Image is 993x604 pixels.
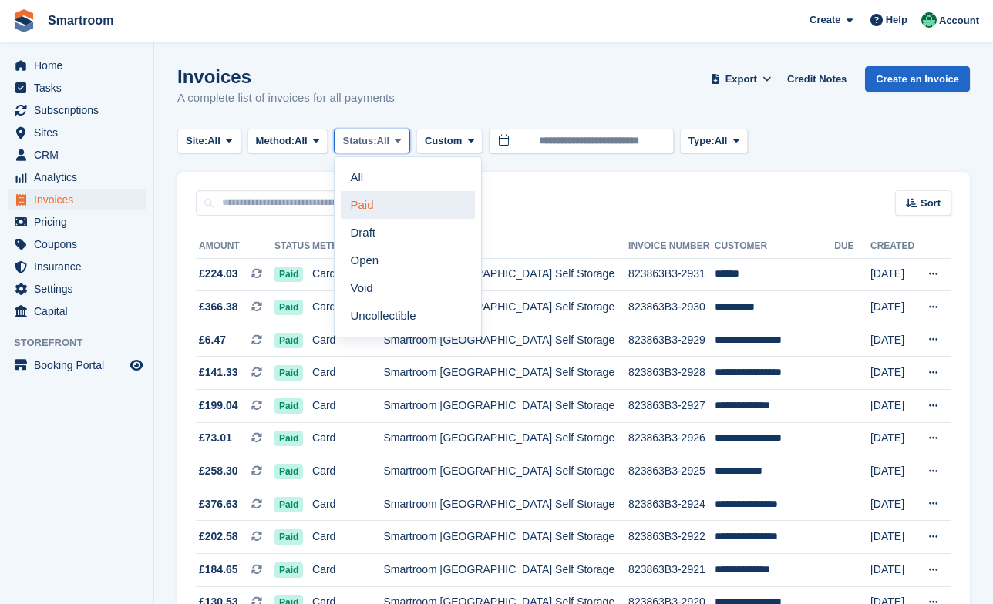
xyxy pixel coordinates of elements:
td: [DATE] [870,455,917,488]
span: Paid [274,365,303,381]
td: Card [312,422,383,455]
span: Coupons [34,233,126,255]
td: [DATE] [870,422,917,455]
td: 823863B3-2924 [628,488,715,521]
a: menu [8,233,146,255]
span: Insurance [34,256,126,277]
span: All [295,133,308,149]
td: [DATE] [870,521,917,554]
span: Account [939,13,979,29]
img: stora-icon-8386f47178a22dfd0bd8f6a31ec36ba5ce8667c1dd55bd0f319d3a0aa187defe.svg [12,9,35,32]
td: 823863B3-2930 [628,291,715,324]
span: Sort [921,196,941,211]
td: [DATE] [870,554,917,587]
td: [DATE] [870,357,917,390]
h1: Invoices [177,66,395,87]
td: Smartroom [GEOGRAPHIC_DATA] Self Storage [383,324,628,357]
td: Smartroom [GEOGRAPHIC_DATA] Self Storage [383,422,628,455]
span: Create [810,12,840,28]
span: All [377,133,390,149]
span: £258.30 [199,463,238,479]
a: menu [8,189,146,210]
a: menu [8,278,146,300]
a: menu [8,256,146,277]
span: £199.04 [199,398,238,414]
span: Storefront [14,335,153,351]
span: Export [725,72,757,87]
button: Export [707,66,775,92]
span: All [715,133,728,149]
th: Method [312,234,383,259]
a: menu [8,122,146,143]
span: £6.47 [199,332,226,348]
span: Paid [274,267,303,282]
td: [DATE] [870,390,917,423]
td: Card [312,488,383,521]
td: 823863B3-2926 [628,422,715,455]
span: Paid [274,300,303,315]
a: menu [8,166,146,188]
td: Smartroom [GEOGRAPHIC_DATA] Self Storage [383,488,628,521]
td: Card [312,291,383,324]
td: [DATE] [870,258,917,291]
span: Tasks [34,77,126,99]
td: 823863B3-2922 [628,521,715,554]
td: 823863B3-2921 [628,554,715,587]
td: 823863B3-2925 [628,455,715,488]
span: Sites [34,122,126,143]
td: Card [312,521,383,554]
td: [DATE] [870,488,917,521]
a: Credit Notes [781,66,853,92]
span: Paid [274,398,303,414]
td: Smartroom [GEOGRAPHIC_DATA] Self Storage [383,455,628,488]
td: Card [312,390,383,423]
a: menu [8,77,146,99]
span: Type: [688,133,715,149]
span: Invoices [34,189,126,210]
th: Site [383,234,628,259]
button: Type: All [680,129,748,154]
span: Method: [256,133,295,149]
span: CRM [34,144,126,166]
a: Draft [341,219,475,247]
span: Paid [274,431,303,446]
th: Invoice Number [628,234,715,259]
td: 823863B3-2928 [628,357,715,390]
button: Method: All [247,129,328,154]
td: Smartroom [GEOGRAPHIC_DATA] Self Storage [383,291,628,324]
a: menu [8,300,146,322]
th: Amount [196,234,274,259]
span: £224.03 [199,266,238,282]
span: Booking Portal [34,354,126,376]
th: Due [834,234,870,259]
span: Analytics [34,166,126,188]
a: menu [8,144,146,166]
span: Pricing [34,211,126,233]
span: Paid [274,562,303,578]
a: Open [341,247,475,274]
th: Created [870,234,917,259]
span: Home [34,55,126,76]
span: £202.58 [199,528,238,545]
a: Smartroom [42,8,119,33]
span: All [207,133,220,149]
a: Paid [341,191,475,219]
button: Status: All [334,129,409,154]
span: Paid [274,464,303,479]
a: All [341,163,475,191]
a: menu [8,99,146,121]
span: £73.01 [199,430,232,446]
td: Smartroom [GEOGRAPHIC_DATA] Self Storage [383,390,628,423]
button: Site: All [177,129,241,154]
span: Help [886,12,907,28]
td: 823863B3-2931 [628,258,715,291]
td: [DATE] [870,291,917,324]
a: Void [341,274,475,302]
span: Paid [274,497,303,512]
td: Card [312,357,383,390]
span: Subscriptions [34,99,126,121]
a: Uncollectible [341,302,475,330]
span: Paid [274,529,303,545]
span: Custom [425,133,462,149]
a: Create an Invoice [865,66,970,92]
